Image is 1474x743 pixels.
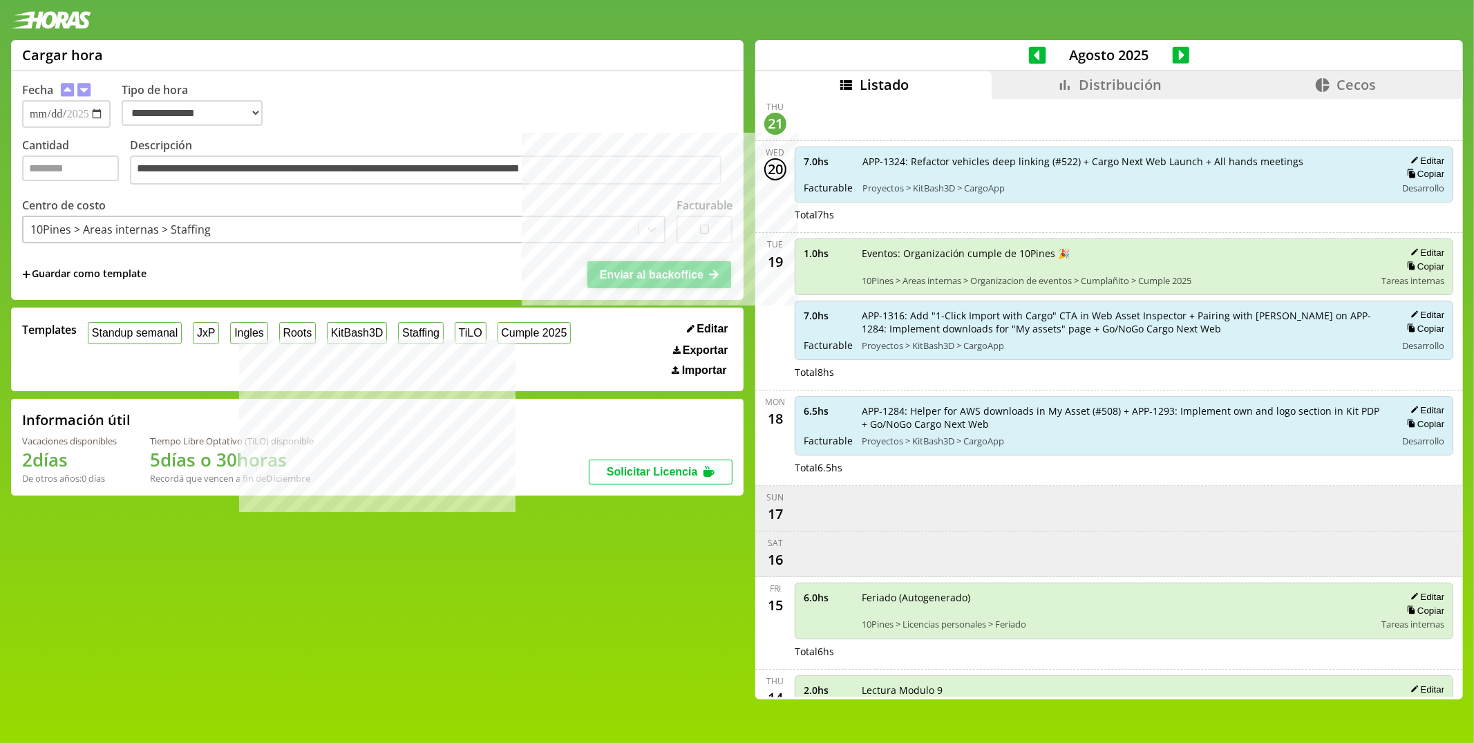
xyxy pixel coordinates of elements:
[1406,684,1444,695] button: Editar
[767,675,784,687] div: Thu
[1406,247,1444,258] button: Editar
[768,537,783,549] div: Sat
[22,447,117,472] h1: 2 días
[22,322,77,337] span: Templates
[795,461,1453,474] div: Total 6.5 hs
[764,113,786,135] div: 21
[764,158,786,180] div: 20
[266,472,310,485] b: Diciembre
[327,322,387,344] button: KitBash3D
[1406,591,1444,603] button: Editar
[764,687,786,709] div: 14
[1406,155,1444,167] button: Editar
[862,435,1386,447] span: Proyectos > KitBash3D > CargoApp
[1403,323,1444,335] button: Copiar
[768,238,784,250] div: Tue
[804,591,852,604] span: 6.0 hs
[767,491,784,503] div: Sun
[862,309,1386,335] span: APP-1316: Add "1-Click Import with Cargo" CTA in Web Asset Inspector + Pairing with [PERSON_NAME]...
[860,75,909,94] span: Listado
[862,247,1372,260] span: Eventos: Organización cumple de 10Pines 🎉
[22,138,130,188] label: Cantidad
[398,322,444,344] button: Staffing
[767,101,784,113] div: Thu
[682,364,727,377] span: Importar
[122,100,263,126] select: Tipo de hora
[30,222,211,237] div: 10Pines > Areas internas > Staffing
[795,208,1453,221] div: Total 7 hs
[697,323,728,335] span: Editar
[22,267,30,282] span: +
[1403,697,1444,708] button: Copiar
[88,322,182,344] button: Standup semanal
[22,411,131,429] h2: Información útil
[764,594,786,617] div: 15
[1403,605,1444,617] button: Copiar
[862,182,1386,194] span: Proyectos > KitBash3D > CargoApp
[683,322,733,336] button: Editar
[677,198,733,213] label: Facturable
[455,322,486,344] button: TiLO
[498,322,571,344] button: Cumple 2025
[130,138,733,188] label: Descripción
[1046,46,1173,64] span: Agosto 2025
[795,366,1453,379] div: Total 8 hs
[150,472,314,485] div: Recordá que vencen a fin de
[862,274,1372,287] span: 10Pines > Areas internas > Organizacion de eventos > Cumplañito > Cumple 2025
[804,309,852,322] span: 7.0 hs
[804,247,852,260] span: 1.0 hs
[804,684,852,697] span: 2.0 hs
[795,645,1453,658] div: Total 6 hs
[804,181,853,194] span: Facturable
[770,583,781,594] div: Fri
[1403,168,1444,180] button: Copiar
[1079,75,1162,94] span: Distribución
[764,549,786,571] div: 16
[150,435,314,447] div: Tiempo Libre Optativo (TiLO) disponible
[755,99,1463,697] div: scrollable content
[1381,274,1444,287] span: Tareas internas
[22,267,147,282] span: +Guardar como template
[1402,182,1444,194] span: Desarrollo
[1336,75,1376,94] span: Cecos
[1403,261,1444,272] button: Copiar
[862,684,1386,697] span: Lectura Modulo 9
[764,503,786,525] div: 17
[589,460,733,485] button: Solicitar Licencia
[1406,309,1444,321] button: Editar
[683,344,728,357] span: Exportar
[1402,339,1444,352] span: Desarrollo
[587,261,731,288] button: Enviar al backoffice
[804,434,852,447] span: Facturable
[1406,404,1444,416] button: Editar
[804,155,853,168] span: 7.0 hs
[1403,418,1444,430] button: Copiar
[22,198,106,213] label: Centro de costo
[150,447,314,472] h1: 5 días o 30 horas
[862,339,1386,352] span: Proyectos > KitBash3D > CargoApp
[22,156,119,181] input: Cantidad
[804,404,852,417] span: 6.5 hs
[862,155,1386,168] span: APP-1324: Refactor vehicles deep linking (#522) + Cargo Next Web Launch + All hands meetings
[766,147,785,158] div: Wed
[669,344,733,357] button: Exportar
[764,250,786,272] div: 19
[279,322,316,344] button: Roots
[1381,618,1444,630] span: Tareas internas
[193,322,219,344] button: JxP
[1402,435,1444,447] span: Desarrollo
[22,472,117,485] div: De otros años: 0 días
[607,466,698,478] span: Solicitar Licencia
[600,269,703,281] span: Enviar al backoffice
[130,156,721,185] textarea: Descripción
[230,322,267,344] button: Ingles
[862,618,1372,630] span: 10Pines > Licencias personales > Feriado
[22,46,103,64] h1: Cargar hora
[804,339,852,352] span: Facturable
[862,404,1386,431] span: APP-1284: Helper for AWS downloads in My Asset (#508) + APP-1293: Implement own and logo section ...
[862,591,1372,604] span: Feriado (Autogenerado)
[22,435,117,447] div: Vacaciones disponibles
[766,396,786,408] div: Mon
[764,408,786,430] div: 18
[11,11,91,29] img: logotipo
